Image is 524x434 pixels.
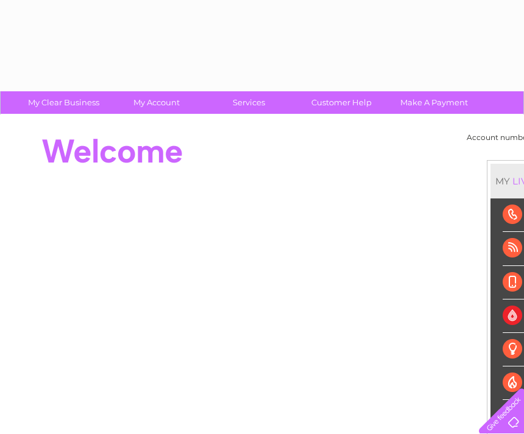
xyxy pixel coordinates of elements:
[13,91,114,114] a: My Clear Business
[199,91,299,114] a: Services
[384,91,484,114] a: Make A Payment
[106,91,207,114] a: My Account
[291,91,392,114] a: Customer Help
